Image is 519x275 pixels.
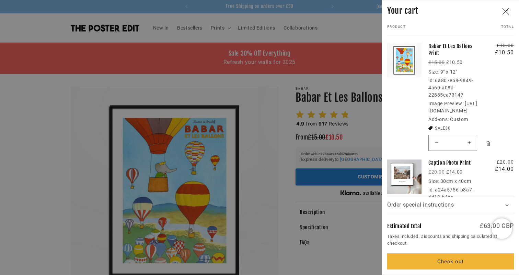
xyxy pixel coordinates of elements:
th: Total [451,25,514,35]
p: £63.00 GBP [480,223,514,229]
dt: Size: [428,69,439,75]
dt: Size: [428,178,439,184]
s: £15.00 [428,59,445,65]
summary: Order special instructions [387,197,514,213]
dd: [URL][DOMAIN_NAME] [428,101,477,113]
a: Caption Photo Print [428,159,483,166]
h2: Estimated total [387,223,422,229]
input: Quantity for Babar Et Les Ballons Print [444,135,461,151]
small: Taxes included. Discounts and shipping calculated at checkout. [387,233,514,246]
dd: 9" x 12" [440,69,458,75]
dt: id: [428,187,434,192]
dd: a24a5756-b8a7-4d12-b4bc-dd1e7e5c6033 [428,187,474,207]
dt: id: [428,78,434,83]
dd: 30cm x 40cm [440,178,471,184]
strong: £14.00 [446,169,463,175]
button: Close [502,4,517,19]
h2: Your cart [387,5,418,16]
button: Check out [387,253,514,269]
dt: Image Preview: [428,101,463,106]
th: Product [387,25,451,35]
button: Remove Babar Et Les Ballons Print [482,136,494,151]
li: SALE30 [428,125,483,131]
ul: Discount [428,125,483,131]
dd: 6a807e58-9849-4a60-a08d-22885ea73147 [428,78,473,98]
iframe: Chatra live chat [492,218,512,239]
strong: £10.50 [446,59,463,65]
dt: Add-ons: [428,117,449,122]
s: £20.00 [428,169,445,175]
span: Order special instructions [387,202,454,208]
dd: Custom [450,117,468,122]
a: Babar Et Les Ballons Print [428,43,483,56]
